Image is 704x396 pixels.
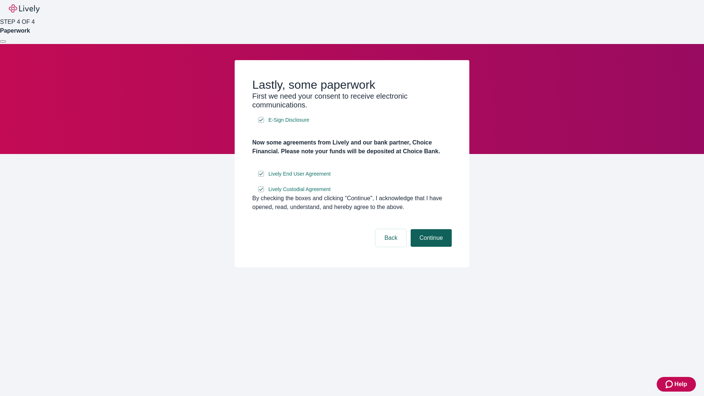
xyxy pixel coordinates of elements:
span: Help [674,380,687,389]
a: e-sign disclosure document [267,185,332,194]
button: Zendesk support iconHelp [657,377,696,392]
div: By checking the boxes and clicking “Continue", I acknowledge that I have opened, read, understand... [252,194,452,212]
button: Back [375,229,406,247]
span: E-Sign Disclosure [268,116,309,124]
span: Lively Custodial Agreement [268,186,331,193]
img: Lively [9,4,40,13]
svg: Zendesk support icon [665,380,674,389]
a: e-sign disclosure document [267,115,311,125]
h4: Now some agreements from Lively and our bank partner, Choice Financial. Please note your funds wi... [252,138,452,156]
span: Lively End User Agreement [268,170,331,178]
button: Continue [411,229,452,247]
a: e-sign disclosure document [267,169,332,179]
h3: First we need your consent to receive electronic communications. [252,92,452,109]
h2: Lastly, some paperwork [252,78,452,92]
